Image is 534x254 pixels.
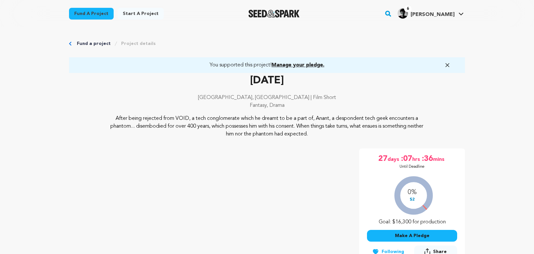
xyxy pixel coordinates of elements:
[248,10,300,18] a: Seed&Spark Homepage
[411,12,455,17] span: [PERSON_NAME]
[433,154,446,164] span: mins
[378,154,387,164] span: 27
[69,102,465,109] p: Fantasy, Drama
[109,115,426,138] p: After being rejected from VOID, a tech conglomerate which he dreamt to be a part of, Anant, a des...
[77,61,457,69] a: You supported this project!Manage your pledge.
[118,8,164,20] a: Start a project
[398,8,455,19] div: Jha D.'s Profile
[69,40,465,47] div: Breadcrumb
[400,164,425,169] p: Until Deadline
[77,40,111,47] a: Fund a project
[121,40,156,47] a: Project details
[387,154,400,164] span: days
[272,63,324,68] span: Manage your pledge.
[398,8,408,19] img: 33a6bac2f865149e.webp
[400,154,412,164] span: :07
[421,154,433,164] span: :36
[412,154,421,164] span: hrs
[248,10,300,18] img: Seed&Spark Logo Dark Mode
[396,7,465,21] span: Jha D.'s Profile
[69,73,465,89] p: [DATE]
[367,230,457,242] button: Make A Pledge
[404,6,412,12] span: 6
[69,94,465,102] p: [GEOGRAPHIC_DATA], [GEOGRAPHIC_DATA] | Film Short
[396,7,465,19] a: Jha D.'s Profile
[69,8,114,20] a: Fund a project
